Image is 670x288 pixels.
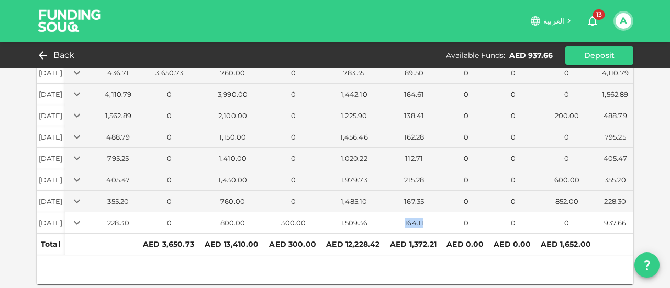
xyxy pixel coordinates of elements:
[539,175,595,185] div: 600.00
[492,111,534,121] div: 0
[444,132,487,142] div: 0
[267,89,320,99] div: 0
[141,89,198,99] div: 0
[99,89,137,99] div: 4,110.79
[565,46,633,65] button: Deposit
[70,217,84,226] span: Expand
[444,111,487,121] div: 0
[492,218,534,228] div: 0
[388,89,440,99] div: 164.61
[267,154,320,164] div: 0
[70,215,84,230] button: Expand
[53,48,75,63] span: Back
[492,89,534,99] div: 0
[634,252,660,278] button: question
[599,175,631,185] div: 355.20
[543,16,564,26] span: العربية
[388,197,440,206] div: 167.35
[70,175,84,183] span: Expand
[593,9,605,20] span: 13
[388,175,440,185] div: 215.28
[324,218,384,228] div: 1,509.36
[494,238,532,250] div: AED 0.00
[141,175,198,185] div: 0
[141,68,198,78] div: 3,650.73
[492,154,534,164] div: 0
[70,130,84,144] button: Expand
[539,218,595,228] div: 0
[326,238,382,250] div: AED 12,228.42
[492,68,534,78] div: 0
[99,154,137,164] div: 795.25
[444,68,487,78] div: 0
[509,50,553,61] div: AED 937.66
[70,110,84,119] span: Expand
[205,238,261,250] div: AED 13,410.00
[599,154,631,164] div: 405.47
[616,13,631,29] button: A
[99,218,137,228] div: 228.30
[446,50,505,61] div: Available Funds :
[599,68,631,78] div: 4,110.79
[267,197,320,206] div: 0
[539,111,595,121] div: 200.00
[37,62,65,84] td: [DATE]
[70,194,84,209] button: Expand
[203,197,263,206] div: 760.00
[203,132,263,142] div: 1,150.00
[539,197,595,206] div: 852.00
[141,197,198,206] div: 0
[203,218,263,228] div: 800.00
[203,154,263,164] div: 1,410.00
[141,132,198,142] div: 0
[203,89,263,99] div: 3,990.00
[143,238,196,250] div: AED 3,650.73
[388,154,440,164] div: 112.71
[203,175,263,185] div: 1,430.00
[492,197,534,206] div: 0
[37,148,65,169] td: [DATE]
[444,197,487,206] div: 0
[388,132,440,142] div: 162.28
[41,238,61,250] div: Total
[324,68,384,78] div: 783.35
[70,67,84,76] span: Expand
[539,89,595,99] div: 0
[269,238,318,250] div: AED 300.00
[267,175,320,185] div: 0
[70,132,84,140] span: Expand
[324,89,384,99] div: 1,442.10
[324,197,384,206] div: 1,485.10
[203,68,263,78] div: 760.00
[599,89,631,99] div: 1,562.89
[37,126,65,148] td: [DATE]
[599,111,631,121] div: 488.79
[99,175,137,185] div: 405.47
[388,218,440,228] div: 164.11
[99,197,137,206] div: 355.20
[70,87,84,101] button: Expand
[324,175,384,185] div: 1,979.73
[99,111,137,121] div: 1,562.89
[70,108,84,123] button: Expand
[99,68,137,78] div: 436.71
[37,212,65,234] td: [DATE]
[324,111,384,121] div: 1,225.90
[388,68,440,78] div: 89.50
[446,238,485,250] div: AED 0.00
[37,105,65,126] td: [DATE]
[70,172,84,187] button: Expand
[324,132,384,142] div: 1,456.46
[539,154,595,164] div: 0
[444,154,487,164] div: 0
[70,153,84,162] span: Expand
[70,65,84,80] button: Expand
[141,154,198,164] div: 0
[599,218,631,228] div: 937.66
[539,132,595,142] div: 0
[444,175,487,185] div: 0
[70,196,84,204] span: Expand
[70,151,84,166] button: Expand
[388,111,440,121] div: 138.41
[390,238,438,250] div: AED 1,372.21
